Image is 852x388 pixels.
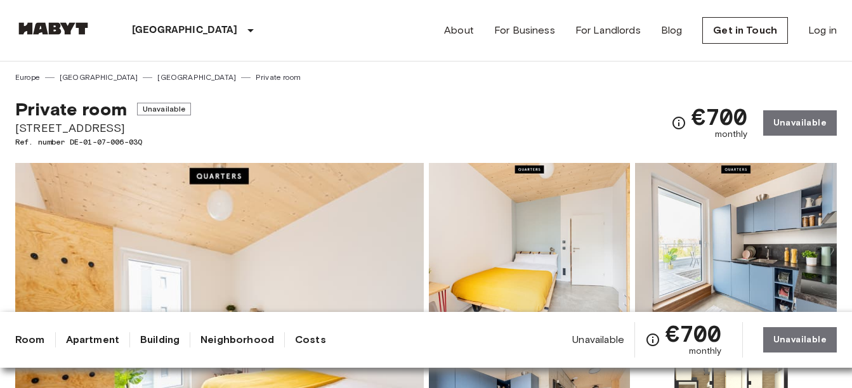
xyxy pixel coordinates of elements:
a: Apartment [66,332,119,347]
a: Get in Touch [702,17,788,44]
img: Picture of unit DE-01-07-006-03Q [429,163,631,329]
a: For Landlords [575,23,641,38]
a: [GEOGRAPHIC_DATA] [157,72,236,83]
a: Costs [295,332,326,347]
span: Unavailable [572,333,624,347]
a: Blog [661,23,683,38]
span: [STREET_ADDRESS] [15,120,191,136]
span: Unavailable [137,103,192,115]
img: Habyt [15,22,91,35]
svg: Check cost overview for full price breakdown. Please note that discounts apply to new joiners onl... [645,332,660,347]
a: Room [15,332,45,347]
a: Europe [15,72,40,83]
span: €700 [691,105,748,128]
a: Building [140,332,180,347]
a: For Business [494,23,555,38]
a: [GEOGRAPHIC_DATA] [60,72,138,83]
a: About [444,23,474,38]
svg: Check cost overview for full price breakdown. Please note that discounts apply to new joiners onl... [671,115,686,131]
span: monthly [715,128,748,141]
span: €700 [665,322,722,345]
a: Neighborhood [200,332,274,347]
img: Picture of unit DE-01-07-006-03Q [635,163,837,329]
a: Log in [808,23,837,38]
a: Private room [256,72,301,83]
p: [GEOGRAPHIC_DATA] [132,23,238,38]
span: Ref. number DE-01-07-006-03Q [15,136,191,148]
span: monthly [689,345,722,358]
span: Private room [15,98,127,120]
